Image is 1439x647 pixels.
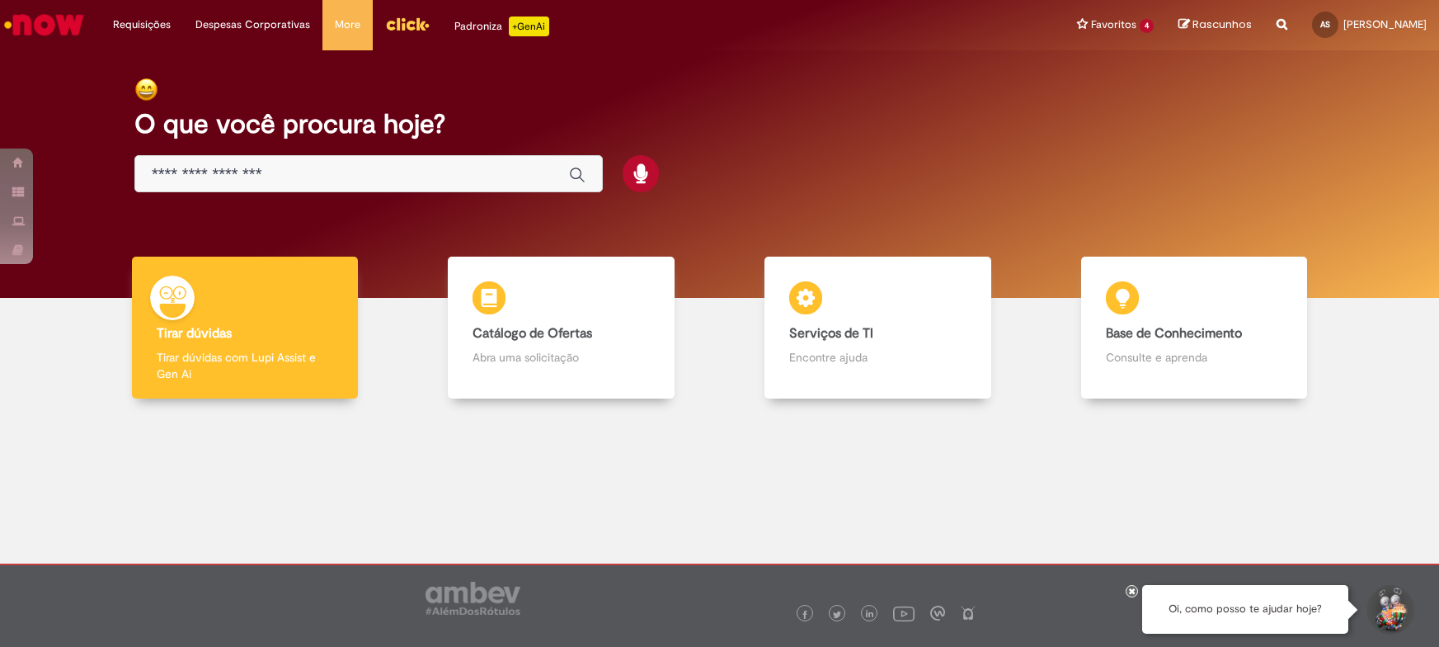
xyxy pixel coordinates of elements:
b: Tirar dúvidas [157,325,232,342]
b: Serviços de TI [789,325,873,342]
p: +GenAi [509,17,549,36]
p: Encontre ajuda [789,349,966,366]
span: Despesas Corporativas [195,17,310,33]
a: Catálogo de Ofertas Abra uma solicitação [403,257,720,399]
img: logo_footer_naosei.png [961,606,976,621]
b: Base de Conhecimento [1106,325,1242,342]
img: click_logo_yellow_360x200.png [385,12,430,36]
a: Serviços de TI Encontre ajuda [720,257,1037,399]
span: Rascunhos [1192,17,1252,32]
p: Tirar dúvidas com Lupi Assist e Gen Ai [157,349,333,382]
b: Catálogo de Ofertas [473,325,592,342]
img: logo_footer_twitter.png [833,611,841,619]
button: Iniciar Conversa de Suporte [1365,585,1414,635]
p: Consulte e aprenda [1106,349,1282,366]
span: Requisições [113,17,171,33]
p: Abra uma solicitação [473,349,649,366]
img: logo_footer_ambev_rotulo_gray.png [426,582,520,615]
img: happy-face.png [134,78,158,102]
div: Padroniza [454,17,549,36]
img: logo_footer_facebook.png [801,611,809,619]
span: 4 [1140,19,1154,33]
a: Rascunhos [1178,17,1252,33]
div: Oi, como posso te ajudar hoje? [1142,585,1348,634]
img: logo_footer_workplace.png [930,606,945,621]
img: logo_footer_youtube.png [893,602,915,624]
span: More [335,17,360,33]
span: Favoritos [1091,17,1136,33]
a: Base de Conhecimento Consulte e aprenda [1036,257,1352,399]
img: logo_footer_linkedin.png [866,610,874,620]
h2: O que você procura hoje? [134,110,1305,139]
img: ServiceNow [2,8,87,41]
span: AS [1320,19,1330,30]
span: [PERSON_NAME] [1343,17,1427,31]
a: Tirar dúvidas Tirar dúvidas com Lupi Assist e Gen Ai [87,257,403,399]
